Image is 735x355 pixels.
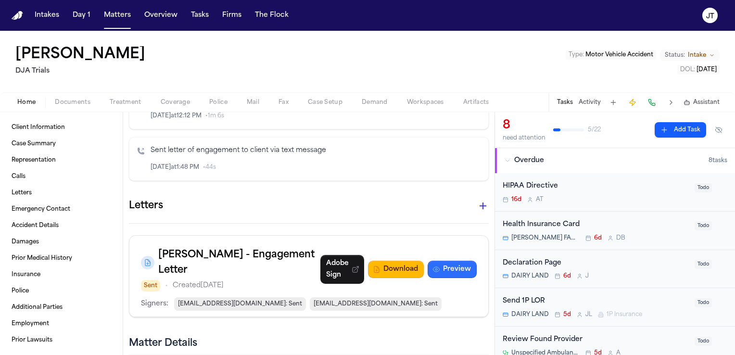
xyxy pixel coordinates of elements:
[511,234,580,242] span: [PERSON_NAME] FAMILY
[503,334,689,345] div: Review Found Provider
[8,267,115,282] a: Insurance
[174,297,306,311] span: [EMAIL_ADDRESS][DOMAIN_NAME] : Sent
[557,99,573,106] button: Tasks
[8,316,115,331] a: Employment
[203,164,216,171] span: • 44s
[8,251,115,266] a: Prior Medical History
[205,112,224,120] span: • 1m 6s
[8,202,115,217] a: Emergency Contact
[710,122,727,138] button: Hide completed tasks (⌘⇧H)
[503,118,545,133] div: 8
[626,96,639,109] button: Create Immediate Task
[566,50,656,60] button: Edit Type: Motor Vehicle Accident
[165,280,168,292] span: •
[495,212,735,250] div: Open task: Health Insurance Card
[677,65,720,75] button: Edit DOL: 2025-08-08
[569,52,584,58] span: Type :
[8,218,115,233] a: Accident Details
[8,185,115,201] a: Letters
[8,300,115,315] a: Additional Parties
[660,50,720,61] button: Change status from Intake
[8,283,115,299] a: Police
[129,198,163,214] h1: Letters
[684,99,720,106] button: Assistant
[310,297,442,311] span: [EMAIL_ADDRESS][DOMAIN_NAME] : Sent
[688,51,706,59] span: Intake
[209,99,228,106] span: Police
[695,298,712,307] span: Todo
[8,152,115,168] a: Representation
[680,67,695,73] span: DOL :
[594,234,602,242] span: 6d
[695,260,712,269] span: Todo
[12,11,23,20] a: Home
[140,7,181,24] button: Overview
[362,99,388,106] span: Demand
[495,173,735,212] div: Open task: HIPAA Directive
[607,96,620,109] button: Add Task
[12,11,23,20] img: Finch Logo
[8,332,115,348] a: Prior Lawsuits
[368,261,424,278] button: Download
[665,51,685,59] span: Status:
[151,164,199,171] span: [DATE] at 1:48 PM
[141,298,168,310] p: Signers:
[15,65,149,77] h2: DJA Trials
[31,7,63,24] button: Intakes
[17,99,36,106] span: Home
[693,99,720,106] span: Assistant
[218,7,245,24] button: Firms
[428,261,477,278] button: Preview
[69,7,94,24] button: Day 1
[8,234,115,250] a: Damages
[141,280,160,292] span: Sent
[511,272,549,280] span: DAIRY LAND
[151,145,481,156] p: Sent letter of engagement to client via text message
[308,99,342,106] span: Case Setup
[588,126,601,134] span: 5 / 22
[709,157,727,165] span: 8 task s
[514,156,544,165] span: Overdue
[563,311,571,318] span: 5d
[511,311,549,318] span: DAIRY LAND
[100,7,135,24] button: Matters
[8,136,115,152] a: Case Summary
[8,120,115,135] a: Client Information
[8,169,115,184] a: Calls
[247,99,259,106] span: Mail
[607,311,642,318] span: 1P Insurance
[503,134,545,142] div: need attention
[407,99,444,106] span: Workspaces
[173,280,224,292] p: Created [DATE]
[655,122,706,138] button: Add Task
[503,296,689,307] div: Send 1P LOR
[129,337,197,350] h2: Matter Details
[697,67,717,73] span: [DATE]
[695,183,712,192] span: Todo
[579,99,601,106] button: Activity
[495,148,735,173] button: Overdue8tasks
[320,255,364,284] a: Adobe Sign
[15,46,145,63] button: Edit matter name
[695,221,712,230] span: Todo
[251,7,292,24] a: The Flock
[503,181,689,192] div: HIPAA Directive
[585,272,589,280] span: J
[536,196,544,203] span: A T
[161,99,190,106] span: Coverage
[616,234,625,242] span: D B
[495,288,735,327] div: Open task: Send 1P LOR
[645,96,659,109] button: Make a Call
[279,99,289,106] span: Fax
[55,99,90,106] span: Documents
[110,99,141,106] span: Treatment
[563,272,571,280] span: 6d
[187,7,213,24] a: Tasks
[695,337,712,346] span: Todo
[158,247,320,278] h3: [PERSON_NAME] - Engagement Letter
